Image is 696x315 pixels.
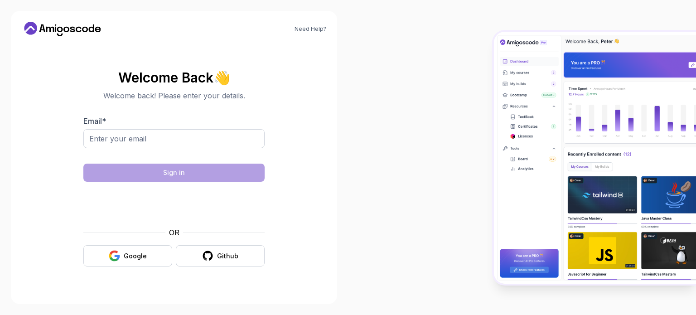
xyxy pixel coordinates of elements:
[83,164,265,182] button: Sign in
[22,22,103,36] a: Home link
[213,70,230,85] span: 👋
[83,90,265,101] p: Welcome back! Please enter your details.
[106,187,242,222] iframe: Widget containing checkbox for hCaptcha security challenge
[176,245,265,267] button: Github
[83,70,265,85] h2: Welcome Back
[163,168,185,177] div: Sign in
[124,252,147,261] div: Google
[494,32,696,284] img: Amigoscode Dashboard
[83,129,265,148] input: Enter your email
[217,252,238,261] div: Github
[83,116,106,126] label: Email *
[83,245,172,267] button: Google
[295,25,326,33] a: Need Help?
[169,227,179,238] p: OR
